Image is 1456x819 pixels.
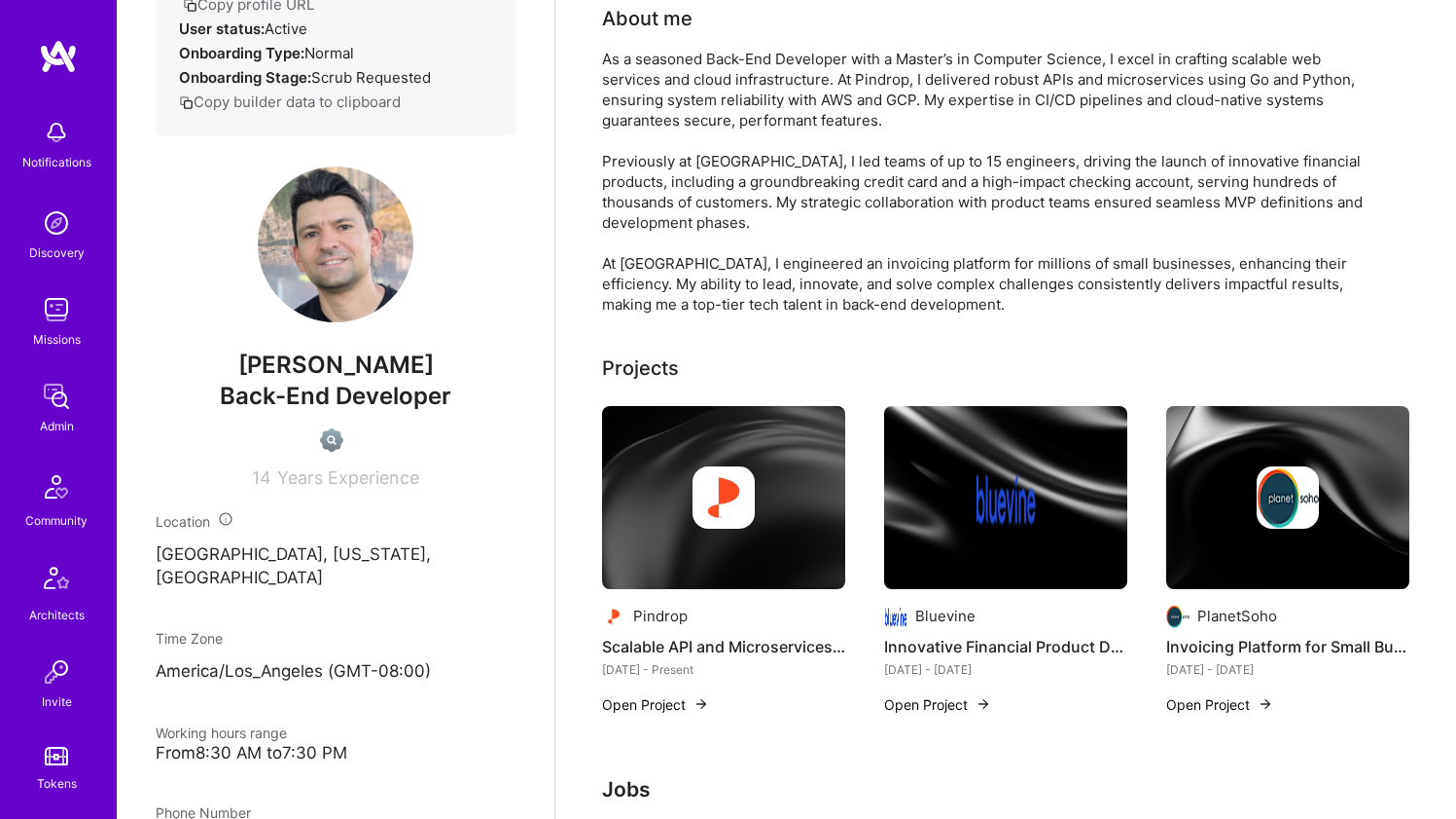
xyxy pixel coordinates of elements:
span: Back-End Developer [220,382,451,410]
div: Architects [29,605,85,625]
img: tokens [45,747,68,765]
div: Bluevine [915,606,976,626]
img: teamwork [37,290,76,329]
p: [GEOGRAPHIC_DATA], [US_STATE], [GEOGRAPHIC_DATA] [156,543,515,590]
img: cover [1166,406,1409,589]
div: [DATE] - [DATE] [884,659,1127,680]
button: Open Project [884,694,991,715]
img: Company logo [884,605,907,628]
div: [DATE] - Present [602,659,845,680]
div: [DATE] - [DATE] [1166,659,1409,680]
img: logo [39,39,78,74]
img: Company logo [1257,466,1319,529]
span: Active [265,19,307,38]
span: Scrub Requested [311,68,431,87]
img: Company logo [692,466,755,529]
span: 14 [252,467,271,488]
h4: Innovative Financial Product Development [884,634,1127,659]
h4: Scalable API and Microservices Development [602,634,845,659]
span: Time Zone [156,630,223,647]
div: Location [156,511,515,532]
strong: User status: [179,19,265,38]
strong: Onboarding Type: [179,44,304,62]
i: icon Copy [179,95,194,110]
div: Community [25,510,88,531]
div: Discovery [29,242,85,263]
img: Company logo [1166,605,1190,628]
img: User Avatar [258,167,413,322]
img: arrow-right [1258,696,1273,712]
span: [PERSON_NAME] [156,351,515,380]
div: Missions [33,329,81,350]
div: As a seasoned Back-End Developer with a Master’s in Computer Science, I excel in crafting scalabl... [602,49,1380,315]
div: Invite [42,691,72,712]
div: Tokens [37,773,77,794]
span: normal [304,44,354,62]
span: Working hours range [156,725,287,741]
div: Pindrop [633,606,688,626]
span: Years Experience [277,467,419,488]
div: From 8:30 AM to 7:30 PM [156,743,515,763]
img: discovery [37,204,76,242]
img: arrow-right [976,696,991,712]
div: Admin [40,416,74,436]
img: bell [37,113,76,152]
img: Not Scrubbed [320,428,343,452]
img: Company logo [975,466,1037,529]
button: Open Project [1166,694,1273,715]
strong: Onboarding Stage: [179,68,311,87]
div: PlanetSoho [1197,606,1277,626]
img: Company logo [602,605,625,628]
div: About me [602,4,692,33]
div: Notifications [22,152,91,172]
div: Projects [602,354,679,383]
img: Community [33,464,80,510]
button: Open Project [602,694,709,715]
img: admin teamwork [37,377,76,416]
img: cover [884,406,1127,589]
h3: Jobs [602,777,1409,801]
img: Invite [37,652,76,691]
img: Architects [33,558,80,605]
button: Copy builder data to clipboard [179,92,401,112]
p: America/Los_Angeles (GMT-08:00 ) [156,660,515,684]
img: arrow-right [693,696,709,712]
img: cover [602,406,845,589]
h4: Invoicing Platform for Small Businesses [1166,634,1409,659]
